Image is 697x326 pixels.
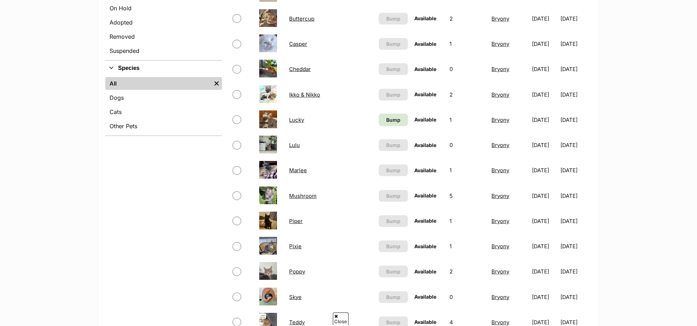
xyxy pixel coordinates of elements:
[491,218,509,224] a: Bryony
[529,209,560,233] td: [DATE]
[105,120,222,132] a: Other Pets
[529,32,560,56] td: [DATE]
[105,64,222,73] button: Species
[491,116,509,123] a: Bryony
[447,184,488,208] td: 5
[386,293,400,301] span: Bump
[379,266,408,277] button: Bump
[379,114,408,126] a: Bump
[379,38,408,50] button: Bump
[491,243,509,250] a: Bryony
[529,158,560,183] td: [DATE]
[386,65,400,73] span: Bump
[289,319,305,326] a: Teddy
[447,133,488,157] td: 0
[289,268,305,275] a: Poppy
[414,294,436,300] span: Available
[491,142,509,148] a: Bryony
[447,6,488,31] td: 2
[289,66,311,72] a: Cheddar
[529,184,560,208] td: [DATE]
[379,63,408,75] button: Bump
[414,218,436,224] span: Available
[379,164,408,176] button: Bump
[414,66,436,72] span: Available
[414,116,436,123] span: Available
[491,91,509,98] a: Bryony
[560,57,591,81] td: [DATE]
[414,142,436,148] span: Available
[386,192,400,200] span: Bump
[386,141,400,149] span: Bump
[379,139,408,151] button: Bump
[105,105,222,118] a: Cats
[289,91,320,98] a: Ikko & Nikko
[491,15,509,22] a: Bryony
[289,167,307,174] a: Marlee
[386,243,400,250] span: Bump
[289,192,316,199] a: Mushroom
[560,234,591,259] td: [DATE]
[105,16,222,29] a: Adopted
[386,167,400,174] span: Bump
[386,217,400,225] span: Bump
[379,13,408,25] button: Bump
[447,82,488,107] td: 2
[289,142,300,148] a: Lulu
[289,116,304,123] a: Lucky
[491,268,509,275] a: Bryony
[414,15,436,21] span: Available
[386,268,400,275] span: Bump
[529,285,560,309] td: [DATE]
[105,44,222,57] a: Suspended
[560,209,591,233] td: [DATE]
[105,30,222,43] a: Removed
[414,268,436,275] span: Available
[414,319,436,325] span: Available
[491,294,509,300] a: Bryony
[560,158,591,183] td: [DATE]
[560,133,591,157] td: [DATE]
[529,82,560,107] td: [DATE]
[447,158,488,183] td: 1
[289,243,302,250] a: Pixie
[333,313,348,325] span: Close
[105,77,211,90] a: All
[491,192,509,199] a: Bryony
[414,41,436,47] span: Available
[379,240,408,252] button: Bump
[491,40,509,47] a: Bryony
[447,108,488,132] td: 1
[529,234,560,259] td: [DATE]
[386,116,400,124] span: Bump
[447,32,488,56] td: 1
[105,2,222,15] a: On Hold
[529,108,560,132] td: [DATE]
[560,285,591,309] td: [DATE]
[447,209,488,233] td: 1
[414,192,436,199] span: Available
[529,133,560,157] td: [DATE]
[491,66,509,72] a: Bryony
[529,6,560,31] td: [DATE]
[386,319,400,326] span: Bump
[289,294,302,300] a: Skye
[386,15,400,22] span: Bump
[447,259,488,284] td: 2
[414,167,436,173] span: Available
[560,82,591,107] td: [DATE]
[105,91,222,104] a: Dogs
[289,218,303,224] a: Piper
[560,32,591,56] td: [DATE]
[414,91,436,97] span: Available
[447,285,488,309] td: 0
[105,76,222,135] div: Species
[560,259,591,284] td: [DATE]
[386,40,400,48] span: Bump
[447,57,488,81] td: 0
[414,243,436,249] span: Available
[379,291,408,303] button: Bump
[211,77,222,90] a: Remove filter
[447,234,488,259] td: 1
[491,167,509,174] a: Bryony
